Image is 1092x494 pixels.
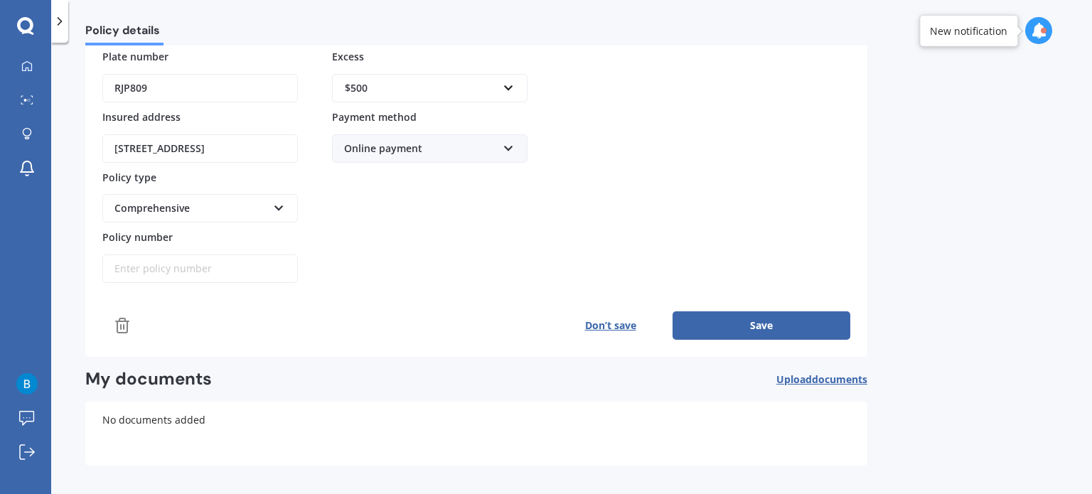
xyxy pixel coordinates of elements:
[776,368,867,390] button: Uploaddocuments
[102,134,298,163] input: Enter address
[102,110,181,124] span: Insured address
[776,374,867,385] span: Upload
[332,50,364,63] span: Excess
[85,402,867,466] div: No documents added
[673,311,850,340] button: Save
[102,170,156,183] span: Policy type
[332,110,417,124] span: Payment method
[548,311,673,340] button: Don’t save
[930,23,1007,38] div: New notification
[102,50,168,63] span: Plate number
[812,372,867,386] span: documents
[85,368,212,390] h2: My documents
[16,373,38,394] img: ACg8ocIQzYcjiohgZTfKoA2noWu9gYyrZVpoGLp8Nif1wYACltjStw=s96-c
[102,254,298,283] input: Enter policy number
[114,200,267,216] div: Comprehensive
[344,141,497,156] div: Online payment
[85,23,164,43] span: Policy details
[345,80,498,96] div: $500
[102,230,173,244] span: Policy number
[102,74,298,102] input: Enter plate number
